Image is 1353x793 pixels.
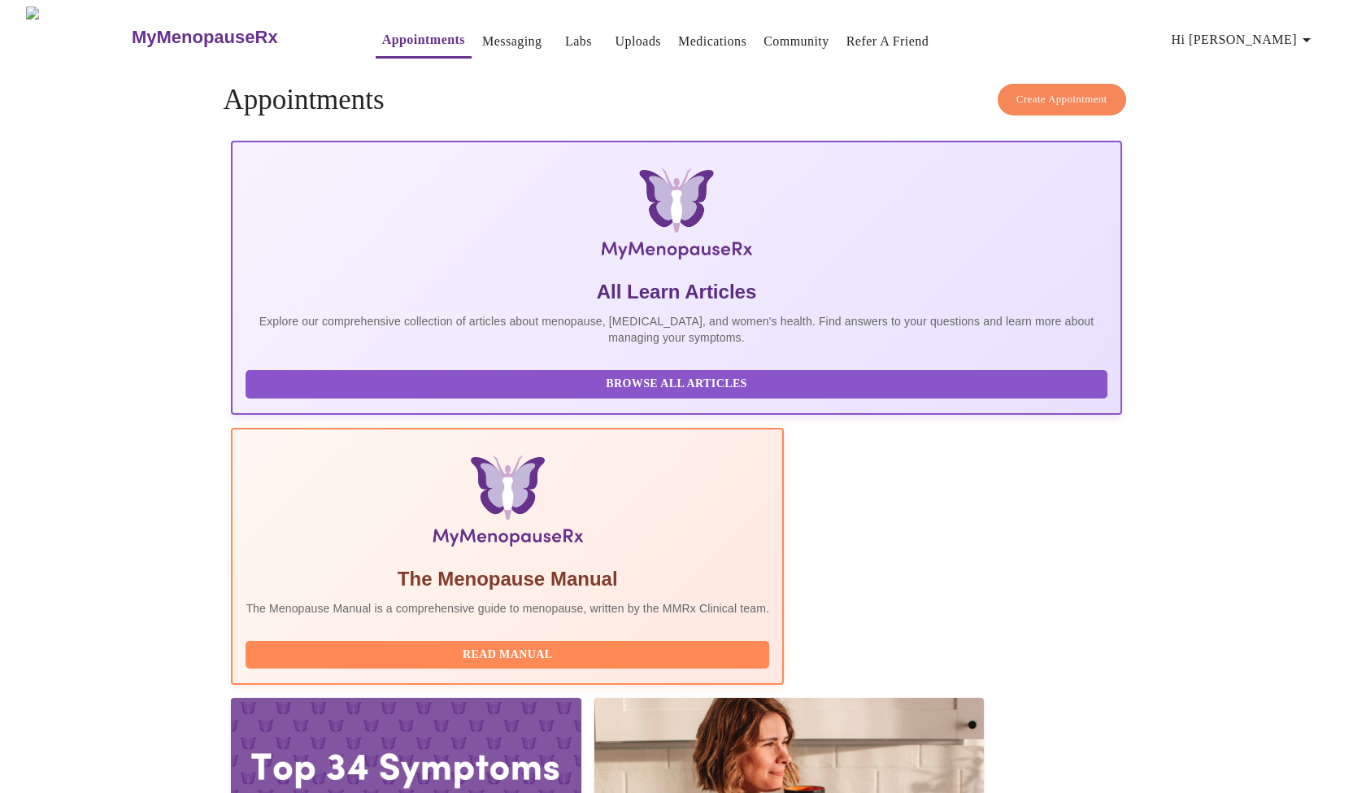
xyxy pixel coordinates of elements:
[609,25,668,58] button: Uploads
[616,30,662,53] a: Uploads
[565,30,592,53] a: Labs
[26,7,129,68] img: MyMenopauseRx Logo
[376,24,472,59] button: Appointments
[129,9,342,66] a: MyMenopauseRx
[1172,28,1316,51] span: Hi [PERSON_NAME]
[846,30,929,53] a: Refer a Friend
[764,30,829,53] a: Community
[998,84,1126,115] button: Create Appointment
[1016,90,1107,109] span: Create Appointment
[262,374,1090,394] span: Browse All Articles
[553,25,605,58] button: Labs
[672,25,753,58] button: Medications
[678,30,746,53] a: Medications
[482,30,542,53] a: Messaging
[757,25,836,58] button: Community
[382,28,465,51] a: Appointments
[1165,24,1323,56] button: Hi [PERSON_NAME]
[262,645,753,665] span: Read Manual
[476,25,548,58] button: Messaging
[246,279,1107,305] h5: All Learn Articles
[380,168,973,266] img: MyMenopauseRx Logo
[246,600,769,617] p: The Menopause Manual is a comprehensive guide to menopause, written by the MMRx Clinical team.
[132,27,278,48] h3: MyMenopauseRx
[246,647,773,660] a: Read Manual
[223,84,1129,116] h4: Appointments
[246,370,1107,399] button: Browse All Articles
[246,641,769,669] button: Read Manual
[840,25,936,58] button: Refer a Friend
[246,313,1107,346] p: Explore our comprehensive collection of articles about menopause, [MEDICAL_DATA], and women's hea...
[329,455,686,553] img: Menopause Manual
[246,376,1111,390] a: Browse All Articles
[246,566,769,592] h5: The Menopause Manual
